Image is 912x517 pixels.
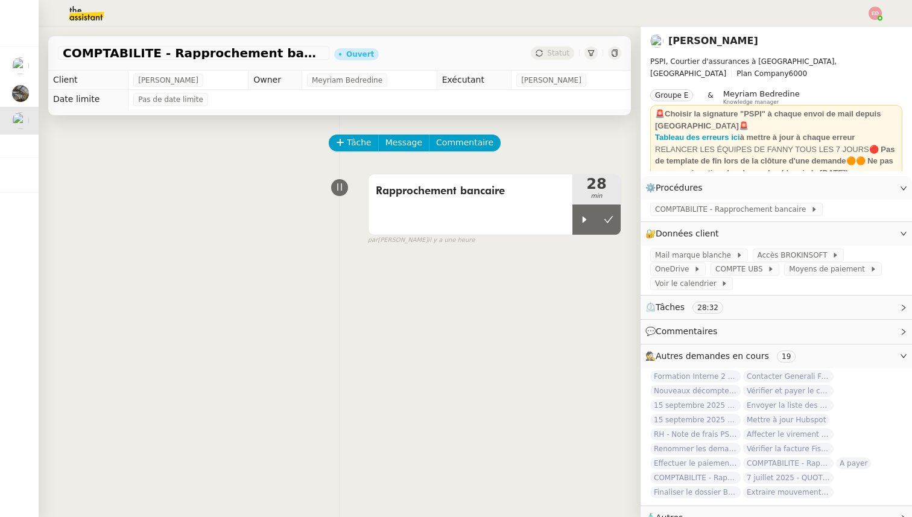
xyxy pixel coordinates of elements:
span: Commentaire [436,136,493,150]
nz-tag: 19 [777,350,796,363]
span: COMPTABILITE - Rapprochement bancaire - 18 septembre 2025 [63,47,325,59]
span: Meyriam Bedredine [312,74,382,86]
span: Finaliser le dossier Buheiry [650,486,741,498]
span: Pas de date limite [138,94,203,106]
span: 28 [572,177,621,191]
span: Moyens de paiement [789,263,869,275]
span: COMPTE UBS [715,263,767,275]
span: 15 septembre 2025 - QUOTIDIEN Gestion boite mail Accounting [650,399,741,411]
span: [PERSON_NAME] [521,74,581,86]
span: Tâches [656,302,685,312]
span: 6000 [789,69,808,78]
span: Plan Company [736,69,788,78]
span: par [368,235,378,246]
a: Tableau des erreurs ici [655,133,740,142]
button: Commentaire [429,135,501,151]
small: [PERSON_NAME] [368,235,475,246]
app-user-label: Knowledge manager [723,89,800,105]
span: & [708,89,713,105]
span: RH - Note de frais PSPI - août 2025 [650,428,741,440]
nz-tag: 28:32 [692,302,723,314]
span: [PERSON_NAME] [138,74,198,86]
span: COMPTABILITE - Rapprochement bancaire [655,203,811,215]
span: Effectuer le paiement des primes [PERSON_NAME] [650,457,741,469]
span: Knowledge manager [723,99,779,106]
div: ⚙️Procédures [641,176,912,200]
img: users%2F0zQGGmvZECeMseaPawnreYAQQyS2%2Favatar%2Feddadf8a-b06f-4db9-91c4-adeed775bb0f [12,57,29,74]
span: OneDrive [655,263,694,275]
div: Ouvert [346,51,374,58]
span: Formation Interne 2 - [PERSON_NAME] [650,370,741,382]
nz-tag: Groupe E [650,89,693,101]
td: Date limite [48,90,128,109]
span: 15 septembre 2025 - QUOTIDIEN - OPAL - Gestion de la boîte mail OPAL [650,414,741,426]
span: Renommer les demandes selon les codes clients [650,443,741,455]
button: Message [378,135,429,151]
a: [PERSON_NAME] [668,35,758,46]
td: Client [48,71,128,90]
span: Accès BROKINSOFT [758,249,832,261]
span: 🕵️ [645,351,800,361]
span: Tâche [347,136,372,150]
button: Tâche [329,135,379,151]
span: Mail marque blanche [655,249,736,261]
td: Exécutant [437,71,511,90]
img: 390d5429-d57e-4c9b-b625-ae6f09e29702 [12,85,29,102]
span: Statut [547,49,569,57]
strong: à mettre à jour à chaque erreur [740,133,855,142]
span: il y a une heure [428,235,475,246]
span: Envoyer la liste des clients et assureurs [743,399,834,411]
span: Nouveaux décomptes de commissions [650,385,741,397]
span: Affecter le virement en attente [743,428,834,440]
span: Contacter Generali France pour demande AU094424 [743,370,834,382]
span: Extraire mouvements compte Opal Verein [743,486,834,498]
span: Autres demandes en cours [656,351,769,361]
img: svg [869,7,882,20]
span: ⚙️ [645,181,708,195]
span: Rapprochement bancaire [376,182,565,200]
strong: 🔴 Pas de template de fin lors de la clôture d'une demande🟠🟠 Ne pas accuser réception des demandes... [655,145,895,177]
span: COMPTABILITE - Rapprochement bancaire - 15 septembre 2025 [650,472,741,484]
span: Procédures [656,183,703,192]
div: 💬Commentaires [641,320,912,343]
span: PSPI, Courtier d'assurances à [GEOGRAPHIC_DATA], [GEOGRAPHIC_DATA] [650,57,837,78]
span: ⏲️ [645,302,733,312]
span: 💬 [645,326,723,336]
td: Owner [249,71,302,90]
span: Données client [656,229,719,238]
strong: 🚨Choisir la signature "PSPI" à chaque envoi de mail depuis [GEOGRAPHIC_DATA]🚨 [655,109,881,130]
span: A payer [836,457,871,469]
span: min [572,191,621,201]
span: 🔐 [645,227,724,241]
div: 🔐Données client [641,222,912,246]
span: COMPTABILITE - Rapprochement bancaire - 28 août 2025 [743,457,834,469]
img: users%2Fa6PbEmLwvGXylUqKytRPpDpAx153%2Favatar%2Ffanny.png [650,34,663,48]
span: Meyriam Bedredine [723,89,800,98]
div: ⏲️Tâches 28:32 [641,296,912,319]
span: Message [385,136,422,150]
span: Vérifier et payer le contrat [743,385,834,397]
span: Mettre à jour Hubspot [743,414,829,426]
img: users%2Fa6PbEmLwvGXylUqKytRPpDpAx153%2Favatar%2Ffanny.png [12,112,29,129]
span: 7 juillet 2025 - QUOTIDIEN Gestion boite mail Accounting [743,472,834,484]
span: Commentaires [656,326,717,336]
div: RELANCER LES ÉQUIPES DE FANNY TOUS LES 7 JOURS [655,144,898,179]
span: Vérifier la facture Fiscal et Facile [743,443,834,455]
div: 🕵️Autres demandes en cours 19 [641,344,912,368]
span: Voir le calendrier [655,278,721,290]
